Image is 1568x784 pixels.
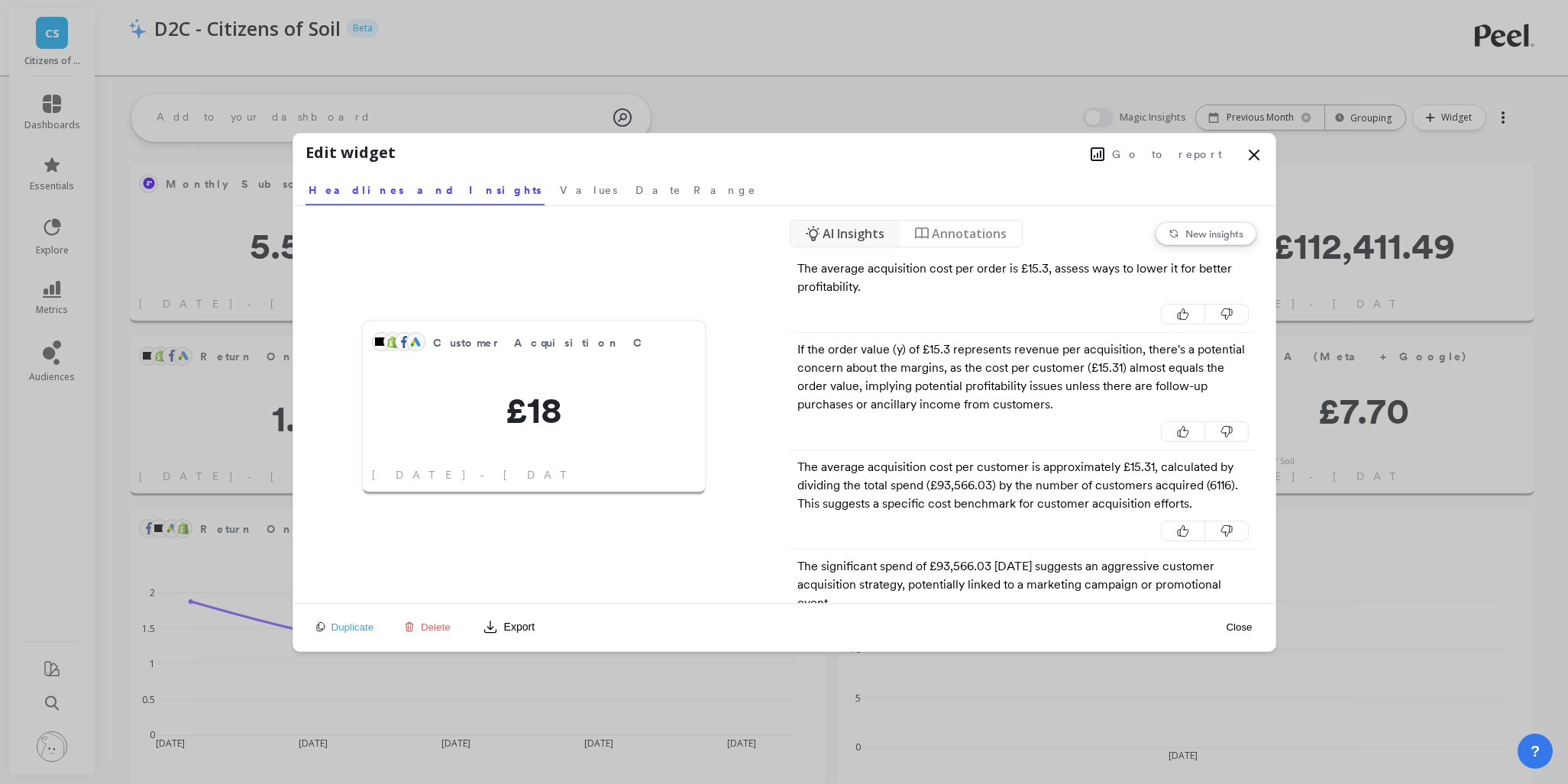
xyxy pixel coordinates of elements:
span: [DATE] - [DATE] [372,467,599,482]
span: Delete [421,621,451,633]
p: The significant spend of £93,566.03 [DATE] suggests an aggressive customer acquisition strategy, ... [797,557,1249,612]
p: The average acquisition cost per customer is approximately £15.31, calculated by dividing the tot... [797,458,1249,513]
img: api.fb.svg [398,336,410,348]
span: Date Range [635,182,756,198]
button: Duplicate [312,621,379,634]
span: ? [1531,740,1540,762]
button: Export [477,615,541,639]
img: duplicate icon [316,622,325,631]
button: Close [1221,621,1256,634]
span: £18 [363,392,705,428]
span: Values [560,182,617,198]
p: The average acquisition cost per order is £15.3, assess ways to lower it for better profitability. [797,260,1249,296]
span: Annotations [932,224,1007,243]
span: AI Insights [823,224,884,243]
button: Delete [399,621,455,634]
h1: Edit widget [306,141,396,164]
span: New insights [1185,227,1243,240]
img: api.klaviyo.svg [375,337,387,346]
nav: Tabs [306,170,1263,205]
button: ? [1518,734,1553,769]
img: api.google.svg [409,336,422,348]
span: Duplicate [331,621,374,633]
span: Customer Acquisition Cost - Order [433,335,759,351]
img: api.shopify.svg [386,336,399,348]
p: If the order value (y) of £15.3 represents revenue per acquisition, there's a potential concern a... [797,340,1249,414]
span: Go to report [1112,147,1222,162]
span: Customer Acquisition Cost - Order [433,332,647,353]
button: New insights [1156,222,1256,245]
span: Headlines and Insights [309,182,542,198]
button: Go to report [1086,144,1227,164]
